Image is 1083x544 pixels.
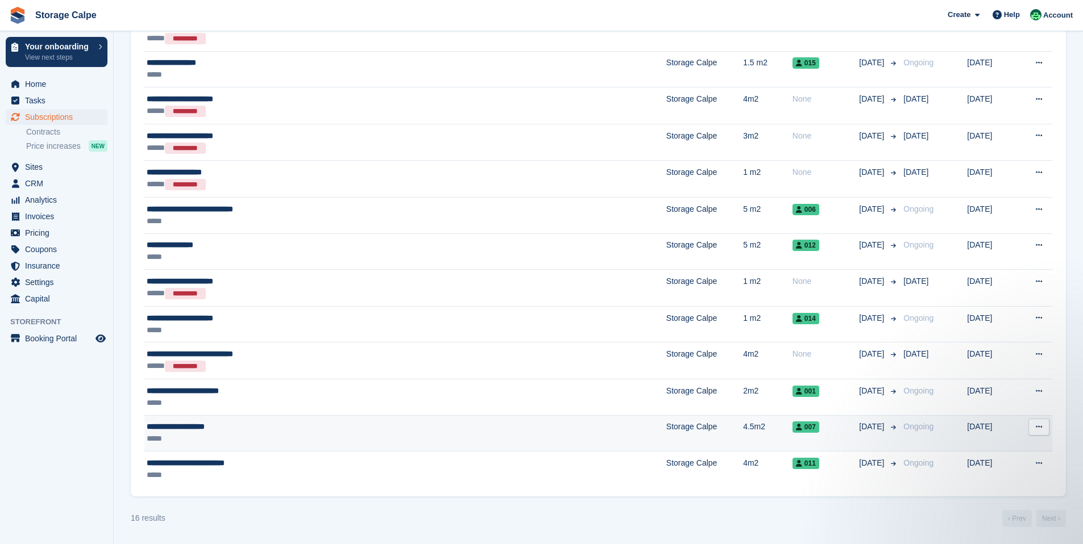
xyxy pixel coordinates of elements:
[792,57,819,69] span: 015
[967,233,1016,270] td: [DATE]
[743,197,792,233] td: 5 m2
[666,451,743,487] td: Storage Calpe
[792,348,860,360] div: None
[792,421,819,433] span: 007
[792,204,819,215] span: 006
[6,330,107,346] a: menu
[967,306,1016,342] td: [DATE]
[743,306,792,342] td: 1 m2
[666,51,743,87] td: Storage Calpe
[792,275,860,287] div: None
[859,421,886,433] span: [DATE]
[743,14,792,51] td: 2m2
[859,57,886,69] span: [DATE]
[1000,510,1068,527] nav: Page
[792,458,819,469] span: 011
[6,241,107,257] a: menu
[25,175,93,191] span: CRM
[792,240,819,251] span: 012
[743,87,792,124] td: 4m2
[9,7,26,24] img: stora-icon-8386f47178a22dfd0bd8f6a31ec36ba5ce8667c1dd55bd0f319d3a0aa187defe.svg
[25,291,93,307] span: Capital
[25,192,93,208] span: Analytics
[743,124,792,161] td: 3m2
[666,197,743,233] td: Storage Calpe
[6,291,107,307] a: menu
[6,159,107,175] a: menu
[967,51,1016,87] td: [DATE]
[31,6,101,24] a: Storage Calpe
[25,330,93,346] span: Booking Portal
[859,166,886,178] span: [DATE]
[666,306,743,342] td: Storage Calpe
[6,208,107,224] a: menu
[666,124,743,161] td: Storage Calpe
[903,168,928,177] span: [DATE]
[25,43,93,51] p: Your onboarding
[903,458,933,467] span: Ongoing
[903,240,933,249] span: Ongoing
[666,161,743,198] td: Storage Calpe
[6,93,107,108] a: menu
[666,415,743,451] td: Storage Calpe
[25,76,93,92] span: Home
[1036,510,1066,527] a: Next
[903,94,928,103] span: [DATE]
[903,349,928,358] span: [DATE]
[859,203,886,215] span: [DATE]
[903,277,928,286] span: [DATE]
[666,342,743,379] td: Storage Calpe
[859,130,886,142] span: [DATE]
[25,93,93,108] span: Tasks
[26,127,107,137] a: Contracts
[25,109,93,125] span: Subscriptions
[6,76,107,92] a: menu
[6,274,107,290] a: menu
[743,379,792,415] td: 2m2
[967,379,1016,415] td: [DATE]
[743,233,792,270] td: 5 m2
[26,141,81,152] span: Price increases
[743,342,792,379] td: 4m2
[792,386,819,397] span: 001
[666,270,743,307] td: Storage Calpe
[10,316,113,328] span: Storefront
[6,258,107,274] a: menu
[967,197,1016,233] td: [DATE]
[903,386,933,395] span: Ongoing
[967,270,1016,307] td: [DATE]
[967,451,1016,487] td: [DATE]
[743,451,792,487] td: 4m2
[903,58,933,67] span: Ongoing
[666,379,743,415] td: Storage Calpe
[967,342,1016,379] td: [DATE]
[6,37,107,67] a: Your onboarding View next steps
[792,93,860,105] div: None
[967,14,1016,51] td: [DATE]
[743,415,792,451] td: 4.5m2
[25,274,93,290] span: Settings
[94,332,107,345] a: Preview store
[6,175,107,191] a: menu
[1002,510,1032,527] a: Previous
[26,140,107,152] a: Price increases NEW
[131,512,165,524] div: 16 results
[743,51,792,87] td: 1.5 m2
[792,130,860,142] div: None
[666,87,743,124] td: Storage Calpe
[859,275,886,287] span: [DATE]
[859,239,886,251] span: [DATE]
[25,241,93,257] span: Coupons
[25,225,93,241] span: Pricing
[6,109,107,125] a: menu
[25,159,93,175] span: Sites
[1043,10,1073,21] span: Account
[967,415,1016,451] td: [DATE]
[859,312,886,324] span: [DATE]
[859,457,886,469] span: [DATE]
[903,313,933,323] span: Ongoing
[859,385,886,397] span: [DATE]
[967,87,1016,124] td: [DATE]
[1004,9,1020,20] span: Help
[6,192,107,208] a: menu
